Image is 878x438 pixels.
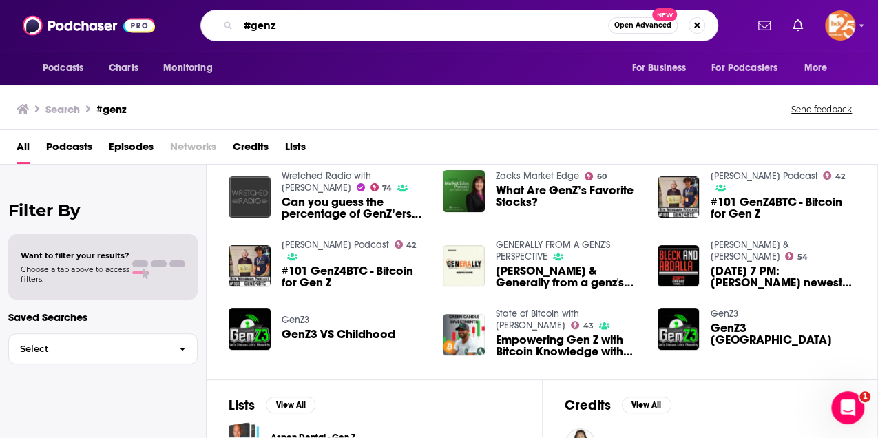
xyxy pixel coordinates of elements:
[266,397,315,413] button: View All
[710,265,855,289] a: 10/18 7 PM: GenZ's newest trends
[795,55,845,81] button: open menu
[597,174,607,180] span: 60
[652,8,677,21] span: New
[154,55,230,81] button: open menu
[370,183,393,191] a: 74
[710,308,738,320] a: GenZ3
[200,10,718,41] div: Search podcasts, credits, & more...
[43,59,83,78] span: Podcasts
[835,174,845,180] span: 42
[496,239,610,262] a: GENERALLY FROM A GENZ'S PERSPECTIVE
[710,196,855,220] a: #101 GenZ4BTC - Bitcoin for Gen Z
[233,136,269,164] a: Credits
[45,103,80,116] h3: Search
[17,136,30,164] a: All
[229,397,255,414] h2: Lists
[608,17,678,34] button: Open AdvancedNew
[583,323,594,329] span: 43
[825,10,855,41] span: Logged in as kerrifulks
[282,328,395,340] a: GenZ3 VS Childhood
[710,265,855,289] span: [DATE] 7 PM: [PERSON_NAME] newest trends
[229,176,271,218] img: Can you guess the percentage of GenZ’ers that are “Bible-Centered?”
[282,196,427,220] a: Can you guess the percentage of GenZ’ers that are “Bible-Centered?”
[443,314,485,356] img: Empowering Gen Z with Bitcoin Knowledge with Ben, GenZ4BTC - State of Bitcoin Ep. 83
[282,265,427,289] a: #101 GenZ4BTC - Bitcoin for Gen Z
[753,14,776,37] a: Show notifications dropdown
[631,59,686,78] span: For Business
[9,344,168,353] span: Select
[229,245,271,287] img: #101 GenZ4BTC - Bitcoin for Gen Z
[711,59,777,78] span: For Podcasters
[46,136,92,164] a: Podcasts
[443,245,485,287] img: GenZ Christian & Generally from a genz's perspective
[710,322,855,346] a: GenZ3 VS High School
[443,170,485,212] img: What Are GenZ’s Favorite Stocks?
[8,200,198,220] h2: Filter By
[8,333,198,364] button: Select
[585,172,607,180] a: 60
[229,397,315,414] a: ListsView All
[785,252,808,260] a: 54
[658,176,700,218] img: #101 GenZ4BTC - Bitcoin for Gen Z
[622,55,703,81] button: open menu
[109,136,154,164] a: Episodes
[787,14,808,37] a: Show notifications dropdown
[825,10,855,41] button: Show profile menu
[170,136,216,164] span: Networks
[496,185,641,208] a: What Are GenZ’s Favorite Stocks?
[710,322,855,346] span: GenZ3 [GEOGRAPHIC_DATA]
[565,397,611,414] h2: Credits
[21,264,129,284] span: Choose a tab above to access filters.
[797,254,808,260] span: 54
[496,265,641,289] a: GenZ Christian & Generally from a genz's perspective
[496,265,641,289] span: [PERSON_NAME] & Generally from a genz's perspective
[21,251,129,260] span: Want to filter your results?
[614,22,671,29] span: Open Advanced
[395,240,417,249] a: 42
[285,136,306,164] a: Lists
[33,55,101,81] button: open menu
[658,308,700,350] img: GenZ3 VS High School
[823,171,845,180] a: 42
[658,245,700,287] img: 10/18 7 PM: GenZ's newest trends
[702,55,797,81] button: open menu
[229,308,271,350] img: GenZ3 VS Childhood
[496,334,641,357] a: Empowering Gen Z with Bitcoin Knowledge with Ben, GenZ4BTC - State of Bitcoin Ep. 83
[282,314,309,326] a: GenZ3
[710,239,788,262] a: Bleck & Abdalla
[406,242,416,249] span: 42
[96,103,127,116] h3: #genz
[565,397,671,414] a: CreditsView All
[282,170,371,194] a: Wretched Radio with Todd Friel
[571,321,594,329] a: 43
[804,59,828,78] span: More
[100,55,147,81] a: Charts
[787,103,856,115] button: Send feedback
[622,397,671,413] button: View All
[163,59,212,78] span: Monitoring
[23,12,155,39] img: Podchaser - Follow, Share and Rate Podcasts
[496,170,579,182] a: Zacks Market Edge
[496,308,579,331] a: State of Bitcoin with Brandon Keys
[859,391,870,402] span: 1
[238,14,608,36] input: Search podcasts, credits, & more...
[109,59,138,78] span: Charts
